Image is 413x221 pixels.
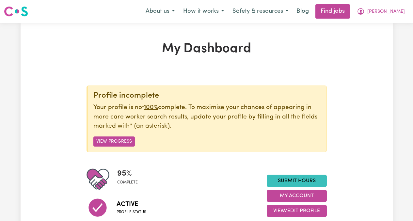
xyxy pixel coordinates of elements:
[293,4,313,19] a: Blog
[93,103,321,131] p: Your profile is not complete. To maximise your chances of appearing in more care worker search re...
[117,180,138,185] span: complete
[93,136,135,147] button: View Progress
[93,91,321,101] div: Profile incomplete
[141,5,179,18] button: About us
[267,190,327,202] button: My Account
[117,168,143,191] div: Profile completeness: 95%
[353,5,409,18] button: My Account
[367,8,405,15] span: [PERSON_NAME]
[117,199,146,209] span: Active
[228,5,293,18] button: Safety & resources
[4,6,28,17] img: Careseekers logo
[267,205,327,217] button: View/Edit Profile
[117,168,138,180] span: 95 %
[130,123,170,129] span: an asterisk
[87,41,327,57] h1: My Dashboard
[144,104,158,111] u: 100%
[4,4,28,19] a: Careseekers logo
[117,209,146,215] span: Profile status
[315,4,350,19] a: Find jobs
[179,5,228,18] button: How it works
[267,175,327,187] a: Submit Hours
